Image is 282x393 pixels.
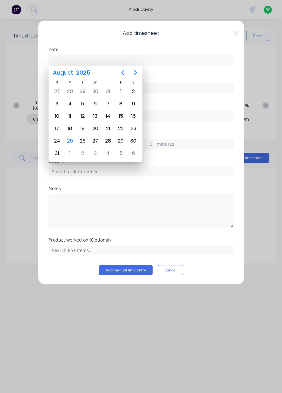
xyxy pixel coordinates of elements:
[116,111,126,121] div: Friday, August 15, 2025
[129,99,138,109] div: Saturday, August 9, 2025
[65,87,75,96] div: Monday, July 28, 2025
[49,167,234,176] input: Search order number...
[52,111,62,121] div: Sunday, August 10, 2025
[116,136,126,146] div: Friday, August 29, 2025
[63,80,76,85] div: M
[90,124,100,133] div: Wednesday, August 20, 2025
[49,159,234,163] div: Order #
[65,124,75,133] div: Monday, August 18, 2025
[116,66,129,79] button: Previous page
[103,136,113,146] div: Thursday, August 28, 2025
[52,67,75,78] span: August
[76,80,89,85] div: T
[127,80,140,85] div: S
[90,149,100,158] div: Wednesday, September 3, 2025
[129,66,142,79] button: Next page
[78,87,87,96] div: Tuesday, July 29, 2025
[49,67,95,78] button: August2025
[49,47,234,52] div: Date
[75,67,92,78] span: 2025
[51,80,63,85] div: S
[90,99,100,109] div: Wednesday, August 6, 2025
[52,136,62,146] div: Sunday, August 24, 2025
[116,87,126,96] div: Friday, August 1, 2025
[52,124,62,133] div: Sunday, August 17, 2025
[103,124,113,133] div: Thursday, August 21, 2025
[158,265,183,275] button: Cancel
[103,149,113,158] div: Thursday, September 4, 2025
[144,139,155,149] input: 0
[129,136,138,146] div: Saturday, August 30, 2025
[90,111,100,121] div: Wednesday, August 13, 2025
[52,87,62,96] div: Sunday, July 27, 2025
[129,124,138,133] div: Saturday, August 23, 2025
[52,149,62,158] div: Sunday, August 31, 2025
[78,149,87,158] div: Tuesday, September 2, 2025
[129,111,138,121] div: Saturday, August 16, 2025
[115,80,127,85] div: F
[116,99,126,109] div: Friday, August 8, 2025
[78,99,87,109] div: Tuesday, August 5, 2025
[89,80,102,85] div: W
[49,238,234,242] div: Product worked on (Optional)
[90,87,100,96] div: Wednesday, July 30, 2025
[49,186,234,191] div: Notes
[129,87,138,96] div: Saturday, August 2, 2025
[78,136,87,146] div: Tuesday, August 26, 2025
[116,124,126,133] div: Friday, August 22, 2025
[52,99,62,109] div: Sunday, August 3, 2025
[65,149,75,158] div: Monday, September 1, 2025
[103,111,113,121] div: Thursday, August 14, 2025
[65,111,75,121] div: Monday, August 11, 2025
[103,87,113,96] div: Thursday, July 31, 2025
[99,265,153,275] button: Add manual time entry
[116,149,126,158] div: Friday, September 5, 2025
[129,149,138,158] div: Saturday, September 6, 2025
[78,124,87,133] div: Tuesday, August 19, 2025
[102,80,114,85] div: T
[49,245,234,255] input: Search line items...
[78,111,87,121] div: Tuesday, August 12, 2025
[90,136,100,146] div: Wednesday, August 27, 2025
[157,141,233,149] label: minutes
[49,30,234,37] span: Add timesheet
[103,99,113,109] div: Thursday, August 7, 2025
[65,136,75,146] div: Today, Monday, August 25, 2025
[65,99,75,109] div: Monday, August 4, 2025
